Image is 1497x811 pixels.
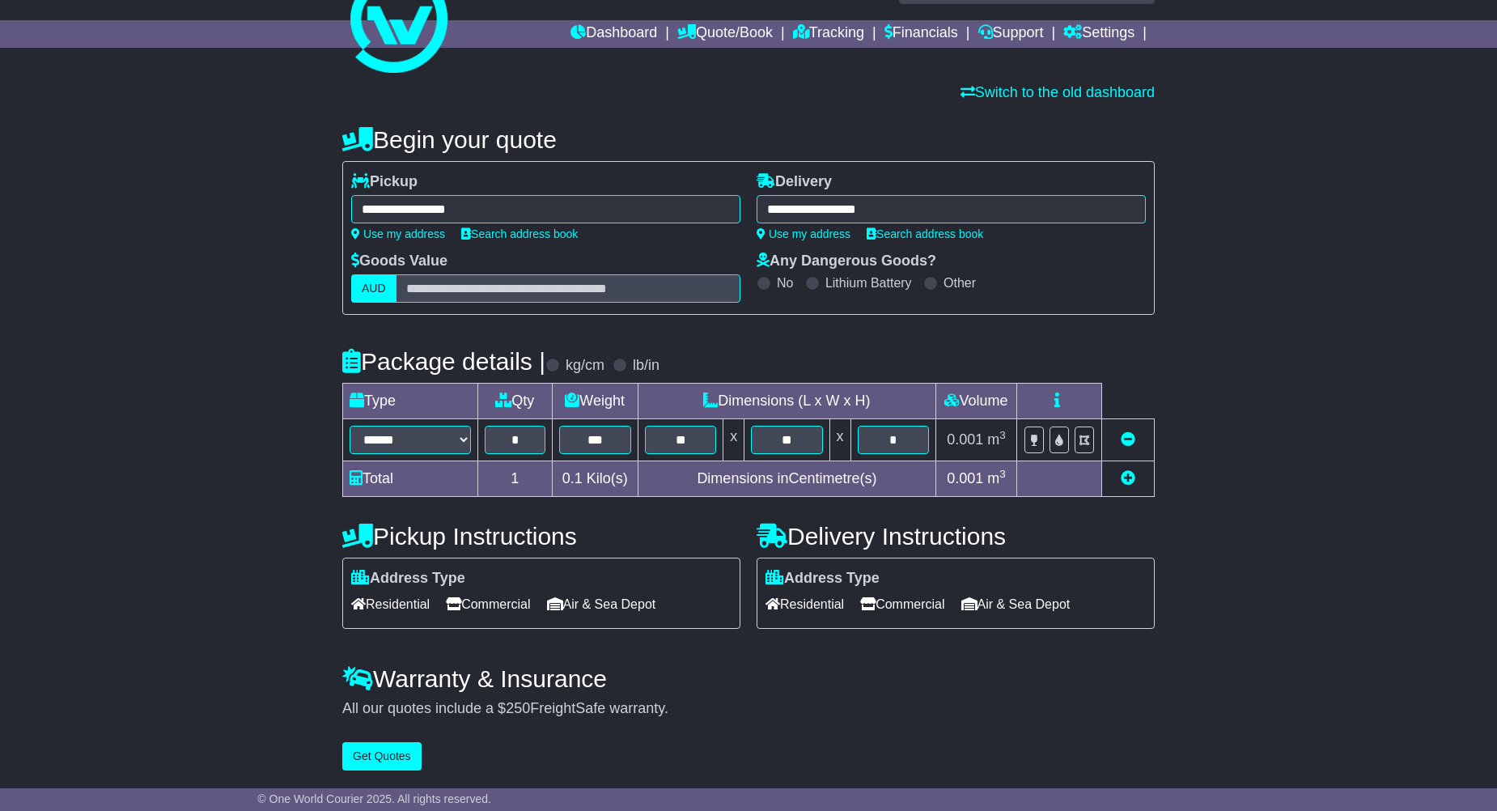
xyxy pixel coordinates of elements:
h4: Begin your quote [342,126,1155,153]
span: Commercial [860,592,944,617]
a: Switch to the old dashboard [961,84,1155,100]
span: Residential [351,592,430,617]
a: Use my address [757,227,850,240]
span: 0.001 [947,431,983,448]
label: Goods Value [351,253,447,270]
h4: Package details | [342,348,545,375]
td: Kilo(s) [552,461,638,497]
label: Address Type [765,570,880,588]
h4: Warranty & Insurance [342,665,1155,692]
span: Residential [765,592,844,617]
span: Air & Sea Depot [961,592,1071,617]
a: Dashboard [570,20,657,48]
span: 0.001 [947,470,983,486]
a: Tracking [793,20,864,48]
td: x [723,419,744,461]
label: Any Dangerous Goods? [757,253,936,270]
a: Support [978,20,1044,48]
td: Total [343,461,478,497]
td: Volume [935,384,1016,419]
a: Settings [1063,20,1134,48]
td: Weight [552,384,638,419]
td: Qty [478,384,553,419]
label: lb/in [633,357,659,375]
label: Pickup [351,173,418,191]
label: kg/cm [566,357,604,375]
label: No [777,275,793,291]
label: Other [944,275,976,291]
span: 250 [506,700,530,716]
label: Address Type [351,570,465,588]
td: Type [343,384,478,419]
button: Get Quotes [342,742,422,771]
sup: 3 [999,429,1006,441]
label: Delivery [757,173,832,191]
span: Air & Sea Depot [547,592,656,617]
a: Remove this item [1121,431,1135,448]
a: Search address book [461,227,578,240]
span: m [987,470,1006,486]
sup: 3 [999,468,1006,480]
td: x [829,419,850,461]
a: Quote/Book [677,20,773,48]
h4: Delivery Instructions [757,523,1155,550]
div: All our quotes include a $ FreightSafe warranty. [342,700,1155,718]
label: AUD [351,274,397,303]
span: Commercial [446,592,530,617]
span: © One World Courier 2025. All rights reserved. [257,792,491,805]
label: Lithium Battery [825,275,912,291]
a: Use my address [351,227,445,240]
h4: Pickup Instructions [342,523,740,550]
a: Search address book [867,227,983,240]
span: 0.1 [562,470,583,486]
td: Dimensions (L x W x H) [638,384,935,419]
span: m [987,431,1006,448]
td: Dimensions in Centimetre(s) [638,461,935,497]
a: Add new item [1121,470,1135,486]
a: Financials [884,20,958,48]
td: 1 [478,461,553,497]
